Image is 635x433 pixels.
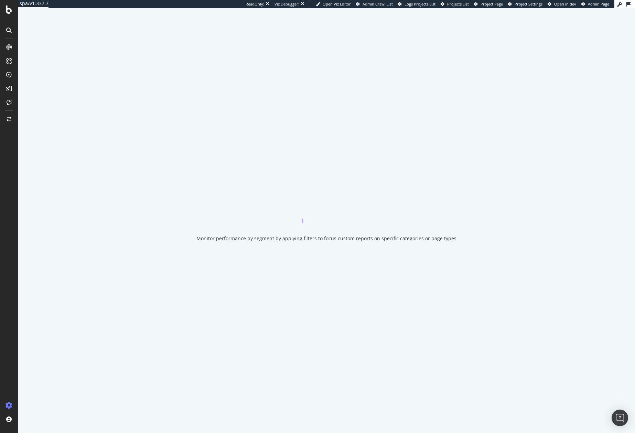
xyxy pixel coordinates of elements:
a: Open Viz Editor [316,1,351,7]
span: Project Settings [515,1,542,7]
a: Project Settings [508,1,542,7]
a: Project Page [474,1,503,7]
span: Open in dev [554,1,576,7]
div: ReadOnly: [246,1,264,7]
a: Admin Page [581,1,609,7]
div: animation [302,199,351,224]
span: Project Page [481,1,503,7]
a: Admin Crawl List [356,1,393,7]
a: Logs Projects List [398,1,435,7]
span: Admin Page [588,1,609,7]
div: Viz Debugger: [275,1,299,7]
a: Open in dev [548,1,576,7]
div: Monitor performance by segment by applying filters to focus custom reports on specific categories... [196,235,456,242]
span: Admin Crawl List [363,1,393,7]
span: Open Viz Editor [323,1,351,7]
span: Logs Projects List [405,1,435,7]
span: Projects List [447,1,469,7]
a: Projects List [441,1,469,7]
div: Open Intercom Messenger [612,410,628,426]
